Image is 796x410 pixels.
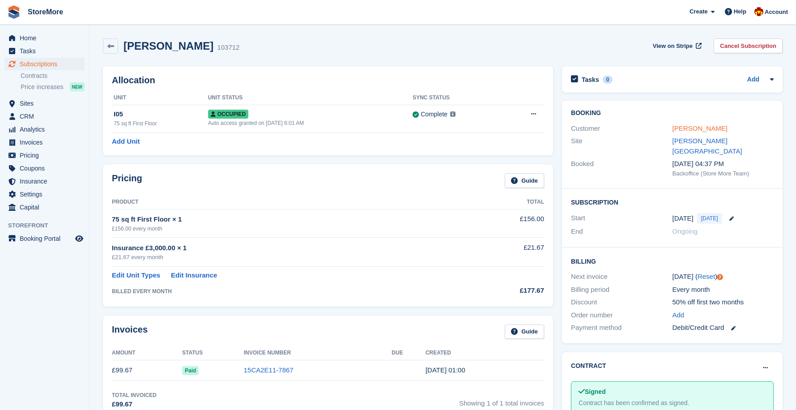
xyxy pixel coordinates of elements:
[208,119,413,127] div: Auto access granted on [DATE] 6:01 AM
[673,297,774,307] div: 50% off first two months
[20,201,73,214] span: Capital
[4,136,85,149] a: menu
[112,195,463,209] th: Product
[754,7,763,16] img: Store More Team
[171,270,217,281] a: Edit Insurance
[505,173,544,188] a: Guide
[571,226,672,237] div: End
[112,391,157,399] div: Total Invoiced
[653,42,693,51] span: View on Stripe
[649,38,703,53] a: View on Stripe
[450,111,455,117] img: icon-info-grey-7440780725fd019a000dd9b08b2336e03edf1995a4989e88bcd33f0948082b44.svg
[571,272,672,282] div: Next invoice
[8,221,89,230] span: Storefront
[4,110,85,123] a: menu
[421,110,447,119] div: Complete
[673,124,728,132] a: [PERSON_NAME]
[673,323,774,333] div: Debit/Credit Card
[21,72,85,80] a: Contracts
[20,175,73,188] span: Insurance
[413,91,504,105] th: Sync Status
[20,58,73,70] span: Subscriptions
[182,346,244,360] th: Status
[673,310,685,320] a: Add
[673,227,698,235] span: Ongoing
[571,310,672,320] div: Order number
[4,45,85,57] a: menu
[571,256,774,265] h2: Billing
[20,188,73,201] span: Settings
[112,346,182,360] th: Amount
[21,82,85,92] a: Price increases NEW
[20,123,73,136] span: Analytics
[70,82,85,91] div: NEW
[20,32,73,44] span: Home
[571,110,774,117] h2: Booking
[112,287,463,295] div: BILLED EVERY MONTH
[426,366,465,374] time: 2025-08-28 00:00:08 UTC
[4,149,85,162] a: menu
[4,58,85,70] a: menu
[112,270,160,281] a: Edit Unit Types
[4,32,85,44] a: menu
[603,76,613,84] div: 0
[673,159,774,169] div: [DATE] 04:37 PM
[571,213,672,224] div: Start
[112,91,208,105] th: Unit
[571,197,774,206] h2: Subscription
[673,137,742,155] a: [PERSON_NAME][GEOGRAPHIC_DATA]
[112,137,140,147] a: Add Unit
[20,232,73,245] span: Booking Portal
[217,43,239,53] div: 103712
[24,4,67,19] a: StoreMore
[182,366,199,375] span: Paid
[123,40,213,52] h2: [PERSON_NAME]
[244,346,392,360] th: Invoice Number
[426,346,544,360] th: Created
[114,109,208,120] div: I05
[112,214,463,225] div: 75 sq ft First Floor × 1
[698,273,715,280] a: Reset
[244,366,294,374] a: 15CA2E11-7867
[4,123,85,136] a: menu
[112,243,463,253] div: Insurance £3,000.00 × 1
[112,325,148,339] h2: Invoices
[463,195,544,209] th: Total
[7,5,21,19] img: stora-icon-8386f47178a22dfd0bd8f6a31ec36ba5ce8667c1dd55bd0f319d3a0aa187defe.svg
[20,162,73,175] span: Coupons
[571,285,672,295] div: Billing period
[208,110,248,119] span: Occupied
[4,232,85,245] a: menu
[571,323,672,333] div: Payment method
[673,285,774,295] div: Every month
[571,124,672,134] div: Customer
[112,225,463,233] div: £156.00 every month
[112,360,182,380] td: £99.67
[4,162,85,175] a: menu
[463,209,544,237] td: £156.00
[505,325,544,339] a: Guide
[463,286,544,296] div: £177.67
[673,272,774,282] div: [DATE] ( )
[582,76,599,84] h2: Tasks
[459,391,544,410] span: Showing 1 of 1 total invoices
[4,201,85,214] a: menu
[20,97,73,110] span: Sites
[4,175,85,188] a: menu
[716,273,724,281] div: Tooltip anchor
[463,238,544,267] td: £21.67
[673,169,774,178] div: Backoffice (Store More Team)
[714,38,783,53] a: Cancel Subscription
[112,75,544,85] h2: Allocation
[697,213,722,224] span: [DATE]
[4,97,85,110] a: menu
[208,91,413,105] th: Unit Status
[579,387,766,397] div: Signed
[20,149,73,162] span: Pricing
[747,75,759,85] a: Add
[579,398,766,408] div: Contract has been confirmed as signed.
[4,188,85,201] a: menu
[571,136,672,156] div: Site
[690,7,707,16] span: Create
[673,214,694,224] time: 2025-08-28 00:00:00 UTC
